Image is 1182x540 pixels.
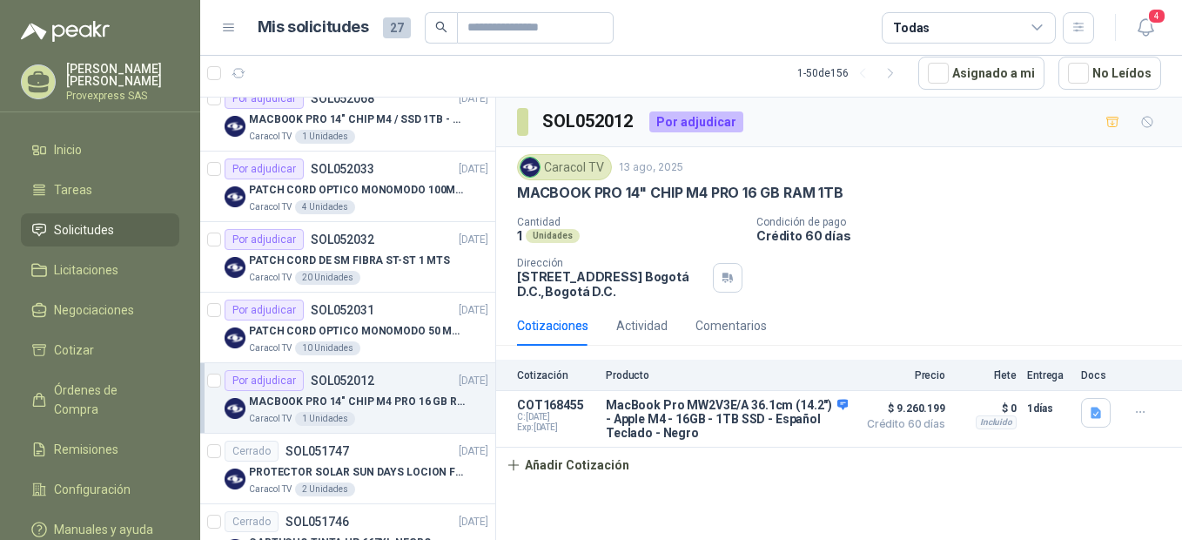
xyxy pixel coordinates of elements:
[649,111,743,132] div: Por adjudicar
[54,300,134,320] span: Negociaciones
[858,419,945,429] span: Crédito 60 días
[21,374,179,426] a: Órdenes de Compra
[200,363,495,434] a: Por adjudicarSOL052012[DATE] Company LogoMACBOOK PRO 14" CHIP M4 PRO 16 GB RAM 1TBCaracol TV1 Uni...
[225,229,304,250] div: Por adjudicar
[21,21,110,42] img: Logo peakr
[21,133,179,166] a: Inicio
[21,253,179,287] a: Licitaciones
[311,92,374,105] p: SOL052068
[66,63,179,87] p: [PERSON_NAME] [PERSON_NAME]
[295,341,360,355] div: 10 Unidades
[54,381,163,419] span: Órdenes de Compra
[619,159,683,176] p: 13 ago, 2025
[258,15,369,40] h1: Mis solicitudes
[225,370,304,391] div: Por adjudicar
[517,422,595,433] span: Exp: [DATE]
[21,173,179,206] a: Tareas
[225,116,245,137] img: Company Logo
[1147,8,1166,24] span: 4
[295,130,355,144] div: 1 Unidades
[249,271,292,285] p: Caracol TV
[225,469,245,489] img: Company Logo
[956,398,1017,419] p: $ 0
[459,514,488,530] p: [DATE]
[858,369,945,381] p: Precio
[200,293,495,363] a: Por adjudicarSOL052031[DATE] Company LogoPATCH CORD OPTICO MONOMODO 50 MTSCaracol TV10 Unidades
[249,412,292,426] p: Caracol TV
[459,443,488,460] p: [DATE]
[311,233,374,246] p: SOL052032
[249,483,292,496] p: Caracol TV
[21,294,179,327] a: Negociaciones
[249,464,466,481] p: PROTECTOR SOLAR SUN DAYS LOCION FPS 50 CAJA X 24 UN
[1130,12,1161,44] button: 4
[285,445,349,457] p: SOL051747
[54,220,114,240] span: Solicitudes
[249,253,450,269] p: PATCH CORD DE SM FIBRA ST-ST 1 MTS
[459,373,488,389] p: [DATE]
[517,316,588,335] div: Cotizaciones
[606,369,848,381] p: Producto
[249,130,292,144] p: Caracol TV
[225,257,245,278] img: Company Logo
[54,480,131,499] span: Configuración
[517,412,595,422] span: C: [DATE]
[200,81,495,152] a: Por adjudicarSOL052068[DATE] Company LogoMACBOOK PRO 14" CHIP M4 / SSD 1TB - 24 GB RAMCaracol TV1...
[311,375,374,387] p: SOL052012
[918,57,1044,90] button: Asignado a mi
[54,260,118,280] span: Licitaciones
[225,327,245,348] img: Company Logo
[542,108,635,135] h3: SOL052012
[517,369,595,381] p: Cotización
[200,434,495,504] a: CerradoSOL051747[DATE] Company LogoPROTECTOR SOLAR SUN DAYS LOCION FPS 50 CAJA X 24 UNCaracol TV2...
[520,158,540,177] img: Company Logo
[956,369,1017,381] p: Flete
[225,441,279,462] div: Cerrado
[976,415,1017,429] div: Incluido
[54,180,92,199] span: Tareas
[249,323,466,340] p: PATCH CORD OPTICO MONOMODO 50 MTS
[496,448,639,483] button: Añadir Cotización
[295,200,355,214] div: 4 Unidades
[249,200,292,214] p: Caracol TV
[54,440,118,459] span: Remisiones
[383,17,411,38] span: 27
[459,232,488,248] p: [DATE]
[225,88,304,109] div: Por adjudicar
[1027,398,1071,419] p: 1 días
[893,18,930,37] div: Todas
[225,398,245,419] img: Company Logo
[225,186,245,207] img: Company Logo
[200,222,495,293] a: Por adjudicarSOL052032[DATE] Company LogoPATCH CORD DE SM FIBRA ST-ST 1 MTSCaracol TV20 Unidades
[295,271,360,285] div: 20 Unidades
[285,516,349,528] p: SOL051746
[517,228,522,243] p: 1
[21,433,179,466] a: Remisiones
[249,111,466,128] p: MACBOOK PRO 14" CHIP M4 / SSD 1TB - 24 GB RAM
[54,341,94,360] span: Cotizar
[517,184,843,202] p: MACBOOK PRO 14" CHIP M4 PRO 16 GB RAM 1TB
[311,304,374,316] p: SOL052031
[21,473,179,506] a: Configuración
[295,412,355,426] div: 1 Unidades
[1027,369,1071,381] p: Entrega
[66,91,179,101] p: Provexpress SAS
[616,316,668,335] div: Actividad
[225,300,304,321] div: Por adjudicar
[459,302,488,319] p: [DATE]
[606,398,848,440] p: MacBook Pro MW2V3E/A 36.1cm (14.2") - Apple M4 - 16GB - 1TB SSD - Español Teclado - Negro
[517,269,706,299] p: [STREET_ADDRESS] Bogotá D.C. , Bogotá D.C.
[54,520,153,539] span: Manuales y ayuda
[200,152,495,222] a: Por adjudicarSOL052033[DATE] Company LogoPATCH CORD OPTICO MONOMODO 100MTSCaracol TV4 Unidades
[54,140,82,159] span: Inicio
[249,182,466,199] p: PATCH CORD OPTICO MONOMODO 100MTS
[21,334,179,367] a: Cotizar
[858,398,945,419] span: $ 9.260.199
[517,154,612,180] div: Caracol TV
[295,483,355,496] div: 2 Unidades
[21,213,179,246] a: Solicitudes
[311,163,374,175] p: SOL052033
[249,394,466,410] p: MACBOOK PRO 14" CHIP M4 PRO 16 GB RAM 1TB
[1058,57,1161,90] button: No Leídos
[225,511,279,532] div: Cerrado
